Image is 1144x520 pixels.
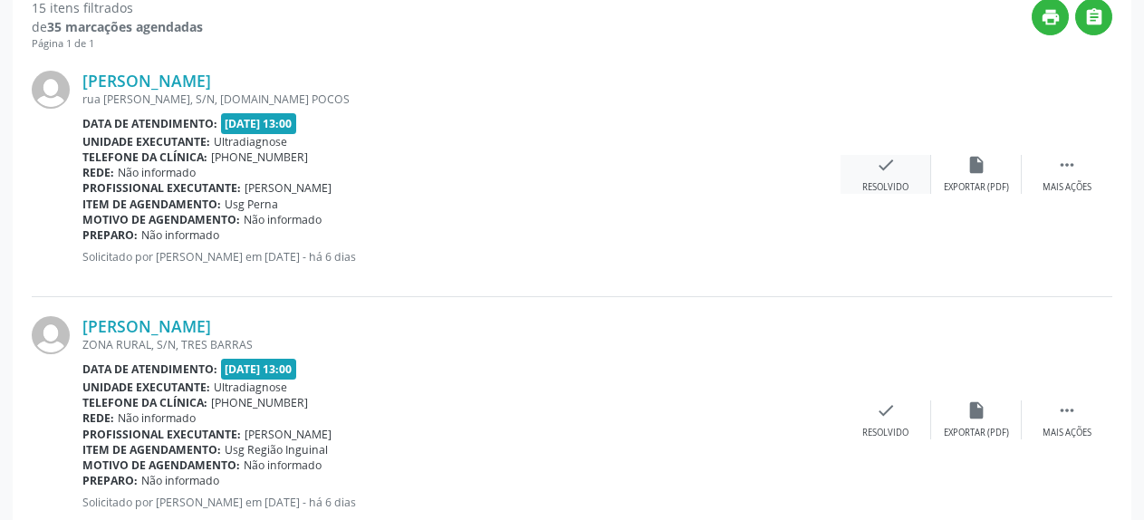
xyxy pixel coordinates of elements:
[82,165,114,180] b: Rede:
[82,116,217,131] b: Data de atendimento:
[876,155,896,175] i: check
[1057,155,1077,175] i: 
[944,427,1009,439] div: Exportar (PDF)
[214,380,287,395] span: Ultradiagnose
[32,71,70,109] img: img
[32,17,203,36] div: de
[82,337,841,352] div: ZONA RURAL, S/N, TRES BARRAS
[1057,400,1077,420] i: 
[82,361,217,377] b: Data de atendimento:
[82,134,210,149] b: Unidade executante:
[82,410,114,426] b: Rede:
[82,495,841,510] p: Solicitado por [PERSON_NAME] em [DATE] - há 6 dias
[214,134,287,149] span: Ultradiagnose
[244,457,322,473] span: Não informado
[118,165,196,180] span: Não informado
[221,359,297,380] span: [DATE] 13:00
[1043,181,1091,194] div: Mais ações
[82,180,241,196] b: Profissional executante:
[47,18,203,35] strong: 35 marcações agendadas
[211,395,308,410] span: [PHONE_NUMBER]
[1084,7,1104,27] i: 
[32,316,70,354] img: img
[225,197,278,212] span: Usg Perna
[944,181,1009,194] div: Exportar (PDF)
[82,395,207,410] b: Telefone da clínica:
[82,380,210,395] b: Unidade executante:
[244,212,322,227] span: Não informado
[225,442,328,457] span: Usg Região Inguinal
[82,427,241,442] b: Profissional executante:
[141,227,219,243] span: Não informado
[876,400,896,420] i: check
[82,457,240,473] b: Motivo de agendamento:
[245,180,332,196] span: [PERSON_NAME]
[1041,7,1061,27] i: print
[82,473,138,488] b: Preparo:
[82,71,211,91] a: [PERSON_NAME]
[245,427,332,442] span: [PERSON_NAME]
[82,149,207,165] b: Telefone da clínica:
[862,181,908,194] div: Resolvido
[32,36,203,52] div: Página 1 de 1
[1043,427,1091,439] div: Mais ações
[118,410,196,426] span: Não informado
[82,197,221,212] b: Item de agendamento:
[82,91,841,107] div: rua [PERSON_NAME], S/N, [DOMAIN_NAME] POCOS
[82,249,841,265] p: Solicitado por [PERSON_NAME] em [DATE] - há 6 dias
[82,316,211,336] a: [PERSON_NAME]
[221,113,297,134] span: [DATE] 13:00
[966,155,986,175] i: insert_drive_file
[211,149,308,165] span: [PHONE_NUMBER]
[862,427,908,439] div: Resolvido
[141,473,219,488] span: Não informado
[966,400,986,420] i: insert_drive_file
[82,442,221,457] b: Item de agendamento:
[82,227,138,243] b: Preparo:
[82,212,240,227] b: Motivo de agendamento:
